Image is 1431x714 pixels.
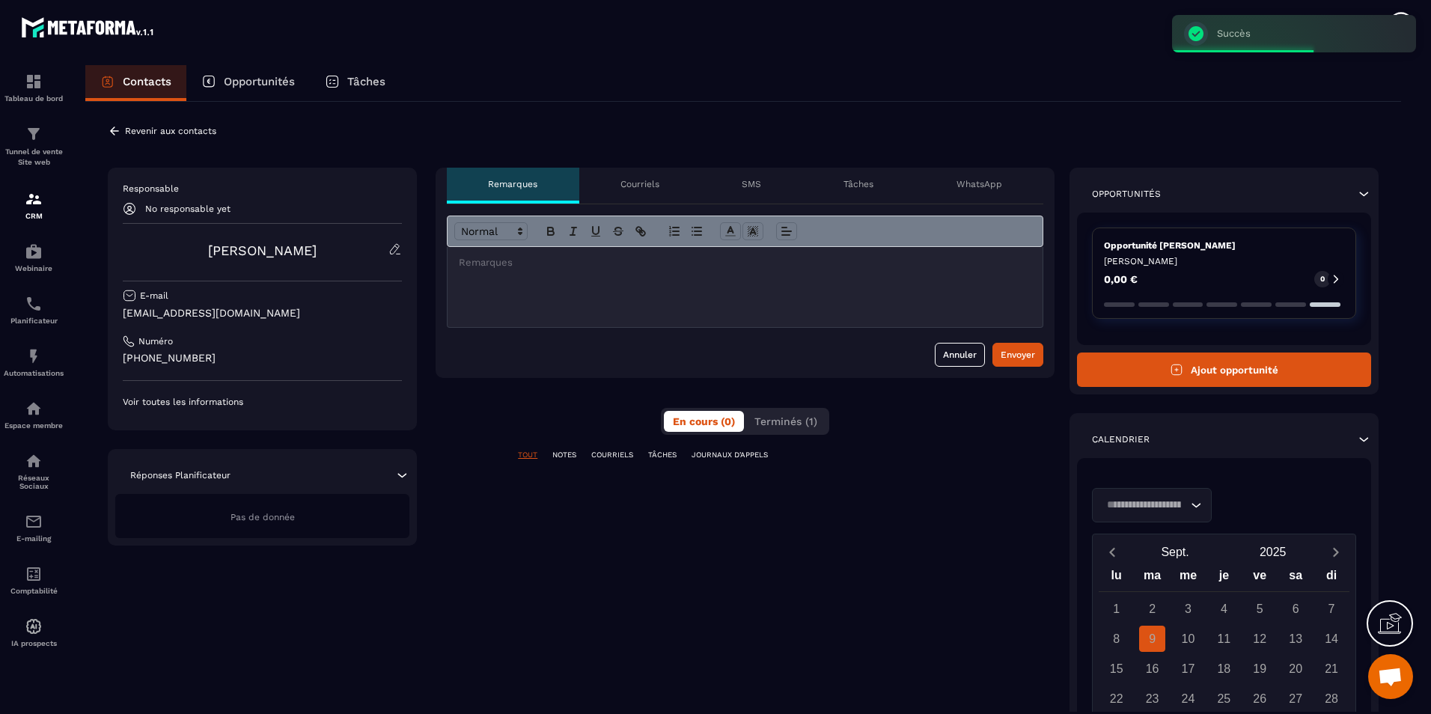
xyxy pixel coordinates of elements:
img: automations [25,242,43,260]
div: 2 [1139,596,1165,622]
p: CRM [4,212,64,220]
div: 1 [1103,596,1129,622]
p: Tâches [347,75,385,88]
input: Search for option [1102,497,1187,513]
div: 11 [1211,626,1237,652]
span: En cours (0) [673,415,735,427]
p: Contacts [123,75,171,88]
div: di [1313,565,1349,591]
button: Terminés (1) [745,411,826,432]
div: 19 [1247,656,1273,682]
p: Opportunités [1092,188,1161,200]
a: emailemailE-mailing [4,501,64,554]
a: social-networksocial-networkRéseaux Sociaux [4,441,64,501]
p: [PERSON_NAME] [1104,255,1344,267]
button: En cours (0) [664,411,744,432]
button: Ajout opportunité [1077,353,1371,387]
div: Ouvrir le chat [1368,654,1413,699]
p: Comptabilité [4,587,64,595]
div: 22 [1103,686,1129,712]
div: 15 [1103,656,1129,682]
div: 28 [1319,686,1345,712]
p: Voir toutes les informations [123,396,402,408]
p: 0 [1320,274,1325,284]
div: 13 [1283,626,1309,652]
div: 10 [1175,626,1201,652]
p: Opportunités [224,75,295,88]
div: 25 [1211,686,1237,712]
div: sa [1278,565,1313,591]
span: Terminés (1) [754,415,817,427]
div: 9 [1139,626,1165,652]
button: Previous month [1099,542,1126,562]
div: 12 [1247,626,1273,652]
img: automations [25,347,43,365]
p: TOUT [518,450,537,460]
div: me [1171,565,1206,591]
a: formationformationTableau de bord [4,61,64,114]
p: Remarques [488,178,537,190]
a: [PERSON_NAME] [208,242,317,258]
div: 26 [1247,686,1273,712]
a: Tâches [310,65,400,101]
img: logo [21,13,156,40]
img: scheduler [25,295,43,313]
p: TÂCHES [648,450,677,460]
div: 18 [1211,656,1237,682]
div: ve [1242,565,1278,591]
p: Webinaire [4,264,64,272]
p: Tableau de bord [4,94,64,103]
button: Open months overlay [1126,539,1224,565]
div: Search for option [1092,488,1212,522]
p: IA prospects [4,639,64,647]
span: Pas de donnée [231,512,295,522]
p: Réseaux Sociaux [4,474,64,490]
img: social-network [25,452,43,470]
p: WhatsApp [956,178,1002,190]
div: 24 [1175,686,1201,712]
img: email [25,513,43,531]
div: 27 [1283,686,1309,712]
p: Espace membre [4,421,64,430]
div: Envoyer [1001,347,1035,362]
p: SMS [742,178,761,190]
a: accountantaccountantComptabilité [4,554,64,606]
p: Calendrier [1092,433,1150,445]
div: 7 [1319,596,1345,622]
a: Contacts [85,65,186,101]
p: NOTES [552,450,576,460]
p: Tunnel de vente Site web [4,147,64,168]
div: 6 [1283,596,1309,622]
div: 14 [1319,626,1345,652]
div: lu [1099,565,1135,591]
a: formationformationCRM [4,179,64,231]
p: 0,00 € [1104,274,1138,284]
a: automationsautomationsEspace membre [4,388,64,441]
img: formation [25,73,43,91]
a: Opportunités [186,65,310,101]
a: automationsautomationsWebinaire [4,231,64,284]
img: accountant [25,565,43,583]
p: Numéro [138,335,173,347]
div: 4 [1211,596,1237,622]
div: 5 [1247,596,1273,622]
button: Next month [1322,542,1349,562]
div: 8 [1103,626,1129,652]
p: [PHONE_NUMBER] [123,351,402,365]
p: [EMAIL_ADDRESS][DOMAIN_NAME] [123,306,402,320]
div: 21 [1319,656,1345,682]
a: formationformationTunnel de vente Site web [4,114,64,179]
p: Tâches [843,178,873,190]
img: automations [25,617,43,635]
div: 23 [1139,686,1165,712]
div: 17 [1175,656,1201,682]
div: 3 [1175,596,1201,622]
div: je [1206,565,1242,591]
p: Courriels [620,178,659,190]
p: No responsable yet [145,204,231,214]
p: Automatisations [4,369,64,377]
p: Revenir aux contacts [125,126,216,136]
img: formation [25,125,43,143]
p: Planificateur [4,317,64,325]
div: 16 [1139,656,1165,682]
